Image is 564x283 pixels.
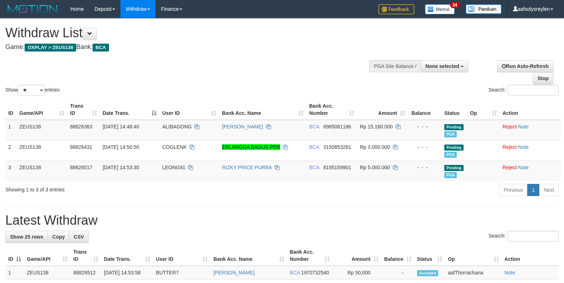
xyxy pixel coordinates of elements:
span: BCA [309,165,319,170]
td: · [500,140,561,161]
span: [DATE] 14:53:30 [103,165,139,170]
span: LEONG91 [162,165,185,170]
h1: Latest Withdraw [5,213,559,228]
th: ID: activate to sort column descending [5,245,24,266]
span: 34 [450,2,460,8]
a: Next [539,184,559,196]
td: Rp 50,000 [332,266,381,279]
img: Button%20Memo.svg [425,4,455,14]
th: Amount: activate to sort column ascending [332,245,381,266]
a: CSV [69,231,89,243]
span: Rp 3.000.000 [360,144,390,150]
th: Action [502,245,559,266]
th: User ID: activate to sort column ascending [159,99,219,120]
h4: Game: Bank: [5,44,369,51]
th: Trans ID: activate to sort column ascending [67,99,100,120]
td: ZEUS138 [24,266,70,279]
span: Copy 1970732540 to clipboard [301,270,329,275]
a: ERLANGGA BAGUS PER [222,144,280,150]
span: Marked by aafsolysreylen [444,131,457,137]
label: Search: [489,231,559,241]
span: Copy 3150853281 to clipboard [323,144,351,150]
a: Reject [503,144,517,150]
th: ID [5,99,16,120]
label: Search: [489,85,559,96]
span: [DATE] 14:50:50 [103,144,139,150]
a: Run Auto-Refresh [497,60,553,72]
span: ALIBAGONG [162,124,192,130]
th: Game/API: activate to sort column ascending [24,245,70,266]
th: Date Trans.: activate to sort column ascending [101,245,153,266]
a: RIZKY PRICE PURBA [222,165,272,170]
a: Reject [503,165,517,170]
span: Rp 5.000.000 [360,165,390,170]
th: Date Trans.: activate to sort column descending [100,99,159,120]
td: 3 [5,161,16,181]
div: - - - [411,164,439,171]
th: Amount: activate to sort column ascending [357,99,408,120]
td: 2 [5,140,16,161]
td: 1 [5,120,16,141]
span: BCA [290,270,300,275]
span: Accepted [417,270,439,276]
a: Note [518,165,529,170]
label: Show entries [5,85,60,96]
td: BUTTER7 [153,266,211,279]
a: Stop [533,72,553,84]
a: 1 [527,184,539,196]
a: [PERSON_NAME] [213,270,254,275]
td: aafThorrachana [445,266,501,279]
td: ZEUS138 [16,140,67,161]
img: panduan.png [466,4,501,14]
span: Rp 15.160.000 [360,124,393,130]
td: 1 [5,266,24,279]
span: [DATE] 14:48:40 [103,124,139,130]
td: · [500,120,561,141]
th: Balance [408,99,441,120]
div: Showing 1 to 3 of 3 entries [5,183,230,193]
th: Trans ID: activate to sort column ascending [70,245,101,266]
th: Bank Acc. Name: activate to sort column ascending [219,99,306,120]
td: 88826512 [70,266,101,279]
td: · [500,161,561,181]
a: Copy [48,231,69,243]
h1: Withdraw List [5,26,369,40]
span: Pending [444,145,464,151]
a: Reject [503,124,517,130]
span: None selected [425,63,459,69]
span: BCA [309,144,319,150]
span: Marked by aafsolysreylen [444,152,457,158]
a: Note [518,124,529,130]
span: BCA [309,124,319,130]
th: Bank Acc. Name: activate to sort column ascending [211,245,287,266]
span: Copy 6985081186 to clipboard [323,124,351,130]
a: Show 25 rows [5,231,48,243]
span: COGLENK [162,144,187,150]
th: Game/API: activate to sort column ascending [16,99,67,120]
th: Action [500,99,561,120]
td: [DATE] 14:53:58 [101,266,153,279]
a: Note [518,144,529,150]
th: Status [441,99,467,120]
td: - [381,266,414,279]
span: Show 25 rows [10,234,43,240]
span: OXPLAY > ZEUS138 [25,44,76,52]
div: - - - [411,143,439,151]
th: Status: activate to sort column ascending [414,245,445,266]
button: None selected [421,60,468,72]
span: 88826431 [70,144,92,150]
span: 88826363 [70,124,92,130]
input: Search: [508,231,559,241]
span: CSV [74,234,84,240]
img: Feedback.jpg [379,4,414,14]
th: Balance: activate to sort column ascending [381,245,414,266]
div: - - - [411,123,439,130]
span: Pending [444,165,464,171]
th: Op: activate to sort column ascending [467,99,500,120]
a: [PERSON_NAME] [222,124,263,130]
span: Pending [444,124,464,130]
select: Showentries [18,85,45,96]
th: Bank Acc. Number: activate to sort column ascending [287,245,333,266]
div: PGA Site Balance / [369,60,421,72]
span: Copy [52,234,65,240]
